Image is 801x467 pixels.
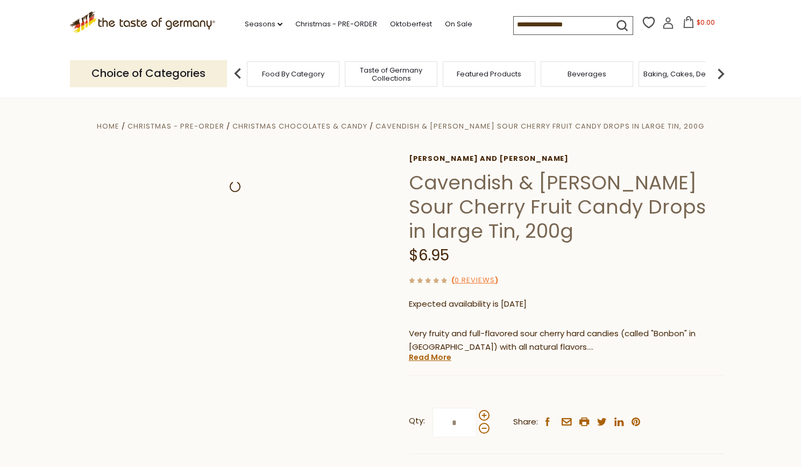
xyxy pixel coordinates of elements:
[245,18,282,30] a: Seasons
[697,18,715,27] span: $0.00
[457,70,521,78] a: Featured Products
[409,327,724,354] p: Very fruity and full-flavored sour cherry hard candies (called "Bonbon" in [GEOGRAPHIC_DATA]) wit...
[451,275,498,285] span: ( )
[295,18,377,30] a: Christmas - PRE-ORDER
[676,16,722,32] button: $0.00
[232,121,367,131] a: Christmas Chocolates & Candy
[409,245,449,266] span: $6.95
[409,171,724,243] h1: Cavendish & [PERSON_NAME] Sour Cherry Fruit Candy Drops in large Tin, 200g
[643,70,727,78] a: Baking, Cakes, Desserts
[445,18,472,30] a: On Sale
[513,415,538,429] span: Share:
[433,408,477,437] input: Qty:
[127,121,224,131] a: Christmas - PRE-ORDER
[390,18,432,30] a: Oktoberfest
[568,70,606,78] a: Beverages
[409,352,451,363] a: Read More
[262,70,324,78] a: Food By Category
[409,298,724,311] p: Expected availability is [DATE]
[409,154,724,163] a: [PERSON_NAME] and [PERSON_NAME]
[375,121,704,131] a: Cavendish & [PERSON_NAME] Sour Cherry Fruit Candy Drops in large Tin, 200g
[97,121,119,131] a: Home
[348,66,434,82] a: Taste of Germany Collections
[70,60,227,87] p: Choice of Categories
[409,414,425,428] strong: Qty:
[455,275,495,286] a: 0 Reviews
[227,63,249,84] img: previous arrow
[710,63,732,84] img: next arrow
